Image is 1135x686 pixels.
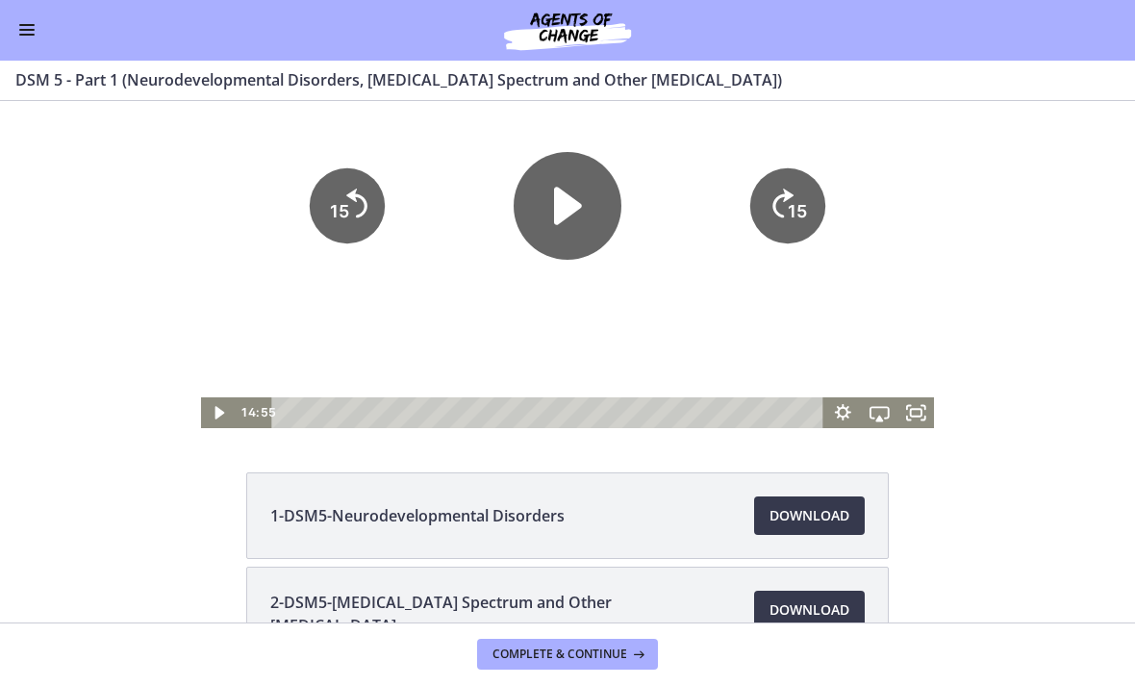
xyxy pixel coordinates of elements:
button: Skip ahead 15 seconds [750,153,825,228]
div: Playbar [286,382,816,413]
button: Play Video [514,137,621,244]
tspan: 15 [330,186,349,206]
span: 1-DSM5-Neurodevelopmental Disorders [270,505,565,528]
button: Show settings menu [824,382,861,413]
span: Download [769,505,849,528]
button: Complete & continue [477,640,658,671]
h3: DSM 5 - Part 1 (Neurodevelopmental Disorders, [MEDICAL_DATA] Spectrum and Other [MEDICAL_DATA]) [15,69,1097,92]
span: Complete & continue [492,648,627,663]
span: 2-DSM5-[MEDICAL_DATA] Spectrum and Other [MEDICAL_DATA] [270,592,731,638]
tspan: 15 [788,186,807,206]
button: Play Video [201,382,238,413]
a: Download [754,497,865,536]
button: Airplay [861,382,897,413]
img: Agents of Change [452,8,683,54]
button: Skip back 15 seconds [310,153,385,228]
button: Fullscreen [897,382,934,413]
span: Download [769,599,849,622]
a: Download [754,592,865,630]
button: Enable menu [15,19,38,42]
